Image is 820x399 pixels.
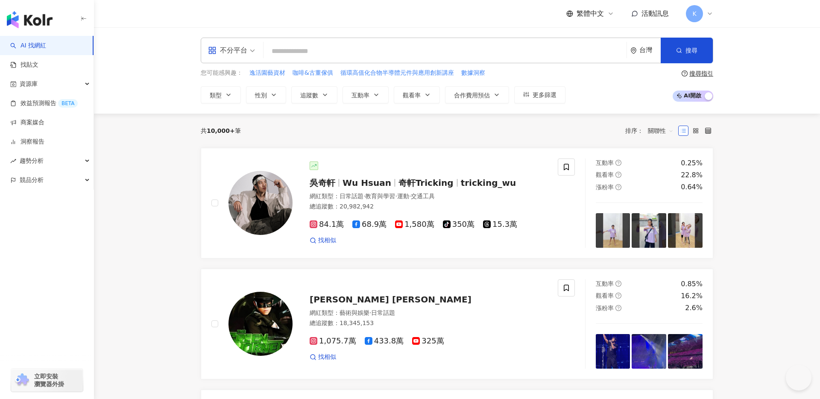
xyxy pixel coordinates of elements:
[395,220,434,229] span: 1,580萬
[318,353,336,361] span: 找相似
[483,220,517,229] span: 15.3萬
[14,373,30,387] img: chrome extension
[201,69,243,77] span: 您可能感興趣：
[310,353,336,361] a: 找相似
[596,334,630,369] img: post-image
[365,193,395,199] span: 教育與學習
[371,309,395,316] span: 日常話題
[10,138,44,146] a: 洞察報告
[249,69,285,77] span: 逸活園藝資材
[352,220,387,229] span: 68.9萬
[615,160,621,166] span: question-circle
[340,309,369,316] span: 藝術與娛樂
[20,74,38,94] span: 資源庫
[454,92,490,99] span: 合作費用預估
[351,92,369,99] span: 互動率
[461,69,485,77] span: 數據洞察
[681,170,703,180] div: 22.8%
[409,193,411,199] span: ·
[7,11,53,28] img: logo
[577,9,604,18] span: 繁體中文
[630,47,637,54] span: environment
[514,86,565,103] button: 更多篩選
[682,70,688,76] span: question-circle
[668,334,703,369] img: post-image
[10,99,78,108] a: 效益預測報告BETA
[681,291,703,301] div: 16.2%
[596,280,614,287] span: 互動率
[461,68,486,78] button: 數據洞察
[615,305,621,311] span: question-circle
[11,369,83,392] a: chrome extension立即安裝 瀏覽器外掛
[300,92,318,99] span: 追蹤數
[210,92,222,99] span: 類型
[596,159,614,166] span: 互動率
[443,220,474,229] span: 350萬
[692,9,696,18] span: K
[411,193,435,199] span: 交通工具
[661,38,713,63] button: 搜尋
[20,151,44,170] span: 趨勢分析
[615,172,621,178] span: question-circle
[363,193,365,199] span: ·
[397,193,409,199] span: 運動
[369,309,371,316] span: ·
[685,303,703,313] div: 2.6%
[615,184,621,190] span: question-circle
[340,69,454,77] span: 循環高值化合物半導體元件與應用創新講座
[365,337,404,346] span: 433.8萬
[786,365,811,390] iframe: Help Scout Beacon - Open
[412,337,444,346] span: 325萬
[310,178,335,188] span: 吳奇軒
[596,305,614,311] span: 漲粉率
[228,292,293,356] img: KOL Avatar
[632,213,666,248] img: post-image
[596,171,614,178] span: 觀看率
[343,86,389,103] button: 互動率
[340,68,454,78] button: 循環高值化合物半導體元件與應用創新講座
[201,148,713,258] a: KOL Avatar吳奇軒Wu Hsuan奇軒Trickingtricking_wu網紅類型：日常話題·教育與學習·運動·交通工具總追蹤數：20,982,94284.1萬68.9萬1,580萬3...
[310,309,548,317] div: 網紅類型 ：
[10,61,38,69] a: 找貼文
[228,171,293,235] img: KOL Avatar
[668,213,703,248] img: post-image
[291,86,337,103] button: 追蹤數
[398,178,454,188] span: 奇軒Tricking
[403,92,421,99] span: 觀看率
[310,337,356,346] span: 1,075.7萬
[340,193,363,199] span: 日常話題
[641,9,669,18] span: 活動訊息
[596,213,630,248] img: post-image
[201,86,241,103] button: 類型
[533,91,556,98] span: 更多篩選
[10,158,16,164] span: rise
[10,118,44,127] a: 商案媒合
[689,70,713,77] div: 搜尋指引
[310,319,548,328] div: 總追蹤數 ： 18,345,153
[461,178,516,188] span: tricking_wu
[395,193,397,199] span: ·
[685,47,697,54] span: 搜尋
[445,86,509,103] button: 合作費用預估
[681,158,703,168] div: 0.25%
[394,86,440,103] button: 觀看率
[310,294,471,305] span: [PERSON_NAME] [PERSON_NAME]
[255,92,267,99] span: 性別
[343,178,391,188] span: Wu Hsuan
[310,202,548,211] div: 總追蹤數 ： 20,982,942
[625,124,678,138] div: 排序：
[249,68,286,78] button: 逸活園藝資材
[639,47,661,54] div: 台灣
[201,269,713,379] a: KOL Avatar[PERSON_NAME] [PERSON_NAME]網紅類型：藝術與娛樂·日常話題總追蹤數：18,345,1531,075.7萬433.8萬325萬找相似互動率questi...
[208,46,217,55] span: appstore
[34,373,64,388] span: 立即安裝 瀏覽器外掛
[201,127,241,134] div: 共 筆
[292,68,334,78] button: 咖啡&古董傢俱
[20,170,44,190] span: 競品分析
[681,279,703,289] div: 0.85%
[681,182,703,192] div: 0.64%
[615,281,621,287] span: question-circle
[293,69,333,77] span: 咖啡&古董傢俱
[632,334,666,369] img: post-image
[648,124,674,138] span: 關聯性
